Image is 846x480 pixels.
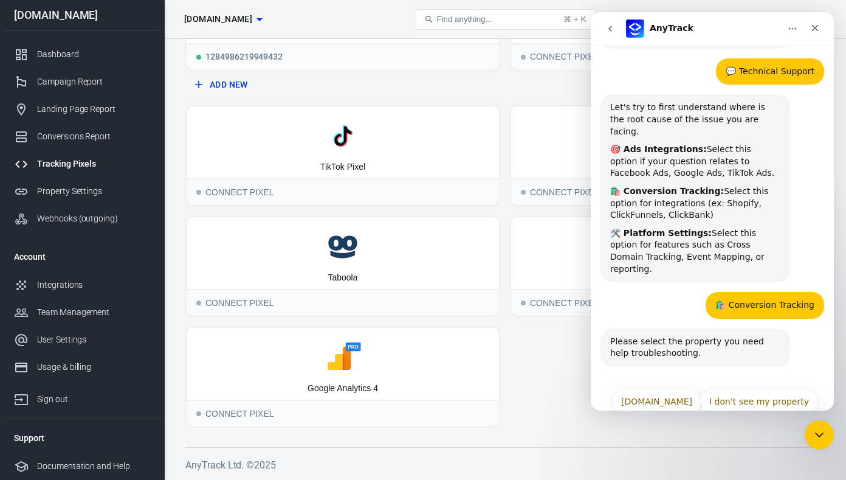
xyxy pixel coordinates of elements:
div: Connect Pixel [511,178,824,205]
div: 1284986219949432 [187,43,499,70]
button: Add New [190,74,495,96]
a: Usage & billing [4,353,160,381]
iframe: Intercom live chat [805,420,834,450]
span: Running [196,55,201,60]
button: Find anything...⌘ + K [414,9,596,30]
a: Landing Page Report [4,96,160,123]
div: Taboola [328,272,357,284]
a: Campaign Report [4,68,160,96]
span: Connect Pixel [521,190,526,195]
iframe: Intercom live chat [591,12,834,411]
div: Integrations [37,279,150,291]
div: Sign out [37,393,150,406]
div: Tracking Pixels [37,158,150,170]
div: Connect Pixel [511,43,824,70]
button: TaboolaConnect PixelConnect Pixel [185,216,500,317]
span: Connect Pixel [196,190,201,195]
button: [DOMAIN_NAME] [21,377,111,402]
button: TikTok PixelConnect PixelConnect Pixel [185,105,500,206]
a: Team Management [4,299,160,326]
button: OutbrainConnect PixelConnect Pixel [510,216,825,317]
span: Connect Pixel [521,55,526,60]
div: Google Analytics 4 [308,383,378,395]
span: Connect Pixel [196,301,201,305]
div: [DOMAIN_NAME] [4,10,160,21]
a: Integrations [4,271,160,299]
h6: AnyTrack Ltd. © 2025 [185,457,825,473]
a: Tracking Pixels [4,150,160,178]
div: Conversions Report [37,130,150,143]
button: I don't see my property [109,377,227,402]
div: TikTok Pixel [320,161,365,173]
a: Dashboard [4,41,160,68]
div: Property Settings [37,185,150,198]
div: Team Management [37,306,150,319]
a: Sign out [807,5,836,34]
a: Sign out [4,381,160,413]
div: Campaign Report [37,75,150,88]
li: Support [4,423,160,453]
li: Account [4,242,160,271]
button: BingConnect PixelConnect Pixel [510,105,825,206]
a: Property Settings [4,178,160,205]
button: Google Analytics 4Connect PixelConnect Pixel [185,327,500,428]
div: Landing Page Report [37,103,150,116]
span: Connect Pixel [196,411,201,416]
div: Connect Pixel [187,289,499,316]
div: Usage & billing [37,361,150,374]
div: ⌘ + K [563,15,586,24]
a: Webhooks (outgoing) [4,205,160,232]
span: Connect Pixel [521,301,526,305]
a: Conversions Report [4,123,160,150]
button: [DOMAIN_NAME] [179,8,267,30]
div: Connect Pixel [511,289,824,316]
div: Dashboard [37,48,150,61]
a: User Settings [4,326,160,353]
div: Connect Pixel [187,178,499,205]
span: samcart.com [184,12,252,27]
div: User Settings [37,333,150,346]
div: Documentation and Help [37,460,150,473]
div: Connect Pixel [187,400,499,426]
div: Webhooks (outgoing) [37,212,150,225]
span: Find anything... [436,15,492,24]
